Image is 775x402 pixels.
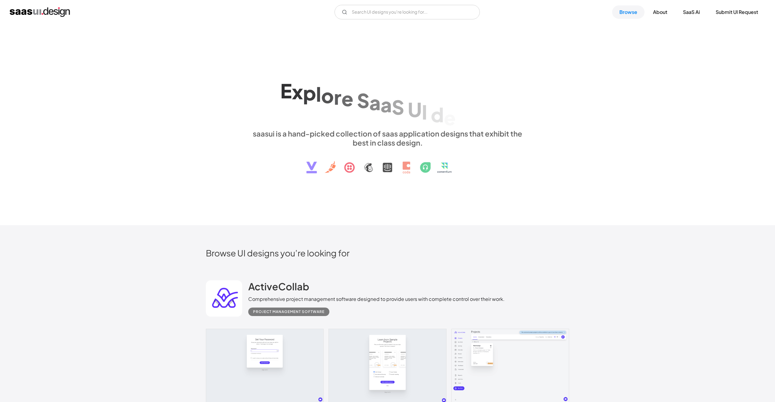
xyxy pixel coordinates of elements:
[431,103,444,126] div: d
[316,82,321,106] div: l
[292,80,303,103] div: x
[321,84,334,107] div: o
[676,5,707,19] a: SaaS Ai
[280,79,292,102] div: E
[248,77,527,123] h1: Explore SaaS UI design patterns & interactions.
[248,280,309,292] h2: ActiveCollab
[206,248,569,258] h2: Browse UI designs you’re looking for
[444,106,456,129] div: e
[381,93,392,116] div: a
[369,91,381,114] div: a
[612,5,645,19] a: Browse
[296,147,479,179] img: text, icon, saas logo
[248,295,505,303] div: Comprehensive project management software designed to provide users with complete control over th...
[341,87,353,110] div: e
[357,89,369,112] div: S
[392,95,404,118] div: S
[408,97,422,121] div: U
[248,280,309,295] a: ActiveCollab
[646,5,674,19] a: About
[253,308,325,315] div: Project Management Software
[708,5,765,19] a: Submit UI Request
[334,85,341,108] div: r
[248,129,527,147] div: saasui is a hand-picked collection of saas application designs that exhibit the best in class des...
[422,100,427,124] div: I
[10,7,70,17] a: home
[303,81,316,104] div: p
[335,5,480,19] input: Search UI designs you're looking for...
[335,5,480,19] form: Email Form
